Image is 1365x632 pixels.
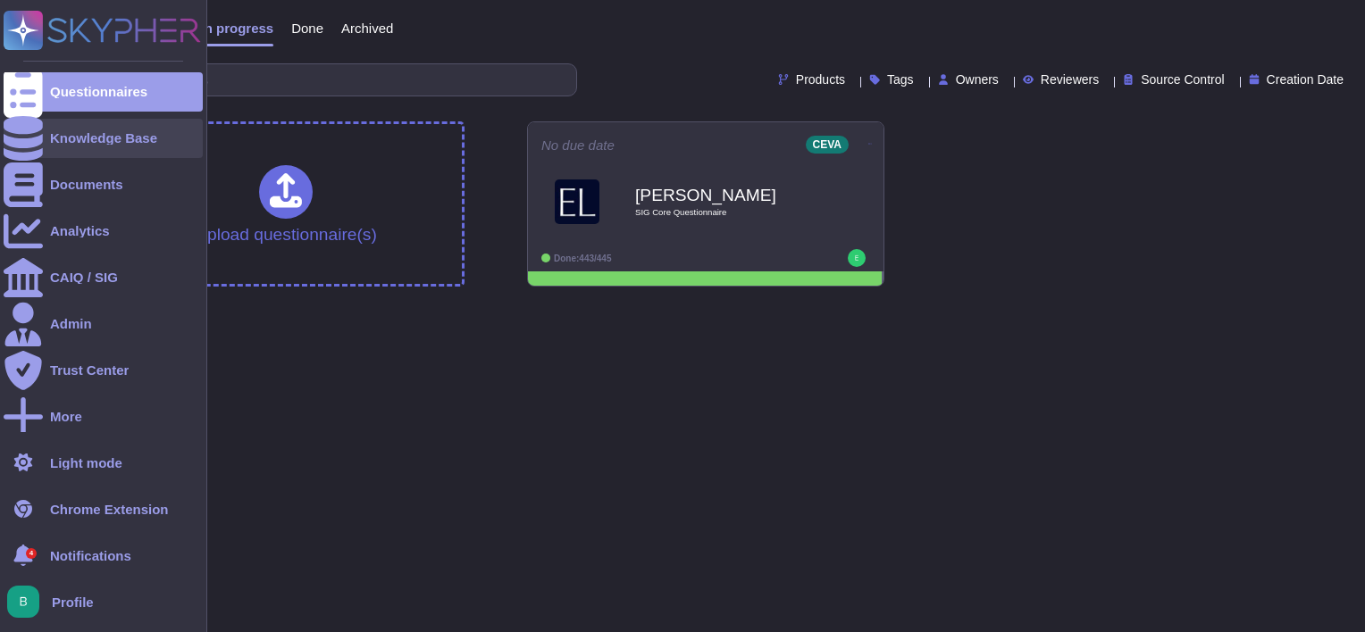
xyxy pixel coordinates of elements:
span: SIG Core Questionnaire [635,208,814,217]
span: No due date [541,138,615,152]
span: Notifications [50,549,131,562]
span: Source Control [1141,73,1224,86]
b: [PERSON_NAME] [635,187,814,204]
a: Chrome Extension [4,489,203,528]
a: Analytics [4,212,203,251]
div: Upload questionnaire(s) [195,165,377,243]
div: Chrome Extension [50,503,169,516]
span: Archived [341,21,393,35]
div: CEVA [806,136,849,154]
div: Knowledge Base [50,131,157,145]
div: More [50,410,82,423]
span: Done: 443/445 [554,254,612,263]
span: Profile [52,595,94,609]
a: Questionnaires [4,72,203,112]
a: Trust Center [4,351,203,390]
input: Search by keywords [71,64,576,96]
a: Knowledge Base [4,119,203,158]
a: Admin [4,304,203,344]
div: 4 [26,548,37,559]
div: CAIQ / SIG [50,270,118,284]
span: Reviewers [1041,73,1099,86]
a: Documents [4,165,203,204]
img: user [7,586,39,618]
span: In progress [200,21,273,35]
div: Light mode [50,456,122,470]
img: Logo [555,179,599,224]
div: Admin [50,317,92,330]
span: Owners [956,73,999,86]
span: Done [291,21,323,35]
span: Products [796,73,845,86]
a: CAIQ / SIG [4,258,203,297]
div: Documents [50,178,123,191]
span: Creation Date [1267,73,1344,86]
div: Analytics [50,224,110,237]
span: Tags [887,73,914,86]
div: Trust Center [50,363,129,377]
button: user [4,582,52,621]
img: user [848,249,866,267]
div: Questionnaires [50,85,147,98]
